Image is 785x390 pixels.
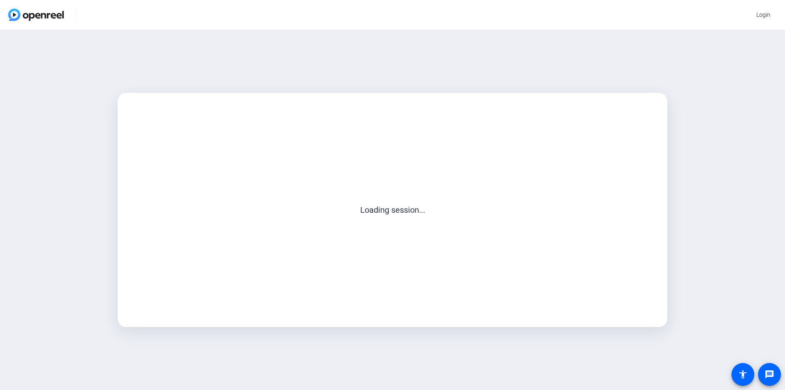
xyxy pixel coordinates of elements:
[738,370,748,379] mat-icon: accessibility
[136,204,650,216] p: Loading session...
[756,11,770,19] span: Login
[8,9,64,21] img: OpenReel logo
[750,7,777,22] button: Login
[765,370,774,379] mat-icon: message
